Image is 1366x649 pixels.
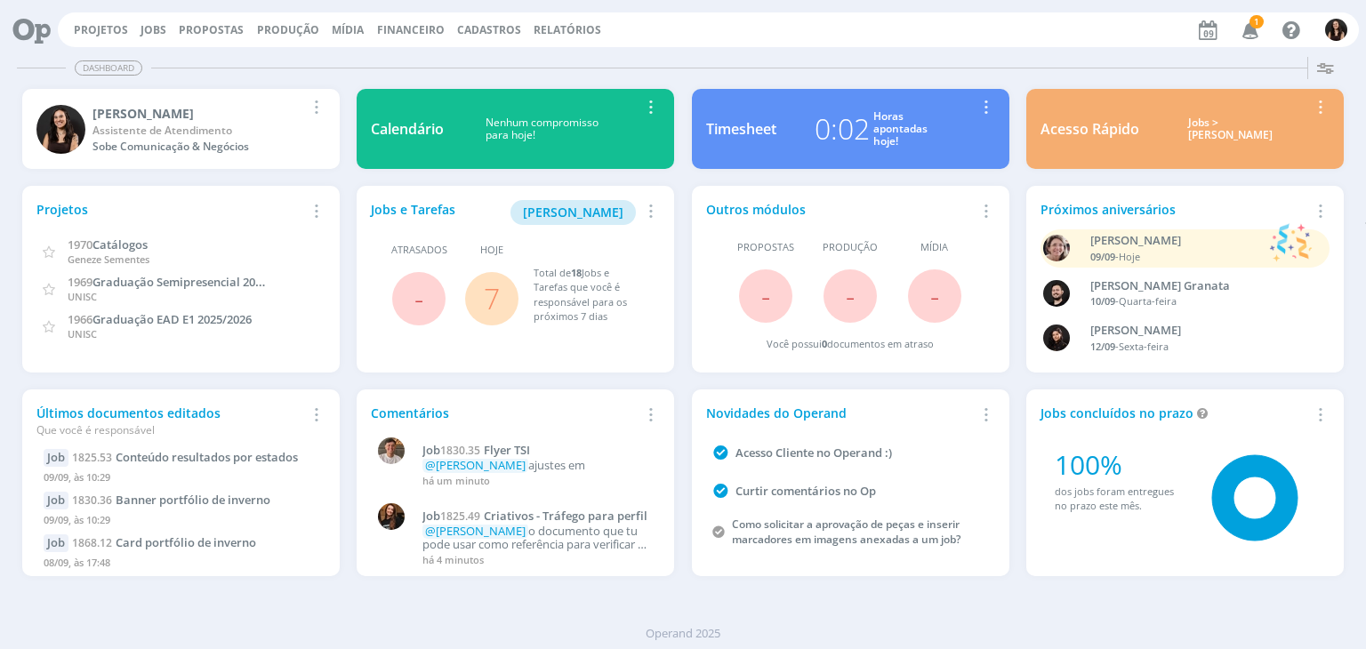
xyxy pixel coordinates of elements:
span: - [414,279,423,317]
span: [PERSON_NAME] [523,204,623,220]
img: T [378,503,405,530]
div: dos jobs foram entregues no prazo este mês. [1055,485,1187,514]
div: Acesso Rápido [1041,118,1139,140]
div: Comentários [371,404,639,422]
div: Últimos documentos editados [36,404,305,438]
button: I [1324,14,1348,45]
span: Graduação EAD E1 2025/2026 [92,311,252,327]
button: Cadastros [452,23,526,37]
span: Hoje [1119,250,1140,263]
span: 1825.49 [440,509,480,524]
div: Total de Jobs e Tarefas que você é responsável para os próximos 7 dias [534,266,643,324]
div: 09/09, às 10:29 [44,467,318,493]
span: 18 [571,266,582,279]
span: Mídia [920,240,948,255]
span: Flyer TSI [484,442,530,458]
div: Sobe Comunicação & Negócios [92,139,305,155]
div: Outros módulos [706,200,975,219]
span: 12/09 [1090,340,1115,353]
div: Você possui documentos em atraso [767,337,934,352]
span: @[PERSON_NAME] [425,523,526,539]
span: Sexta-feira [1119,340,1169,353]
a: Mídia [332,22,364,37]
span: UNISC [68,327,97,341]
a: I[PERSON_NAME]Assistente de AtendimentoSobe Comunicação & Negócios [22,89,340,169]
button: Propostas [173,23,249,37]
span: 0 [822,337,827,350]
img: I [1325,19,1347,41]
span: Cadastros [457,22,521,37]
div: Bruno Corralo Granata [1090,277,1309,295]
a: 1868.12Card portfólio de inverno [72,534,256,550]
a: Projetos [74,22,128,37]
span: Propostas [737,240,794,255]
div: Projetos [36,200,305,219]
span: Atrasados [391,243,447,258]
img: T [378,437,405,464]
span: Criativos - Tráfego para perfil [484,508,647,524]
span: Banner portfólio de inverno [116,492,270,508]
span: @[PERSON_NAME] [425,457,526,473]
a: Acesso Cliente no Operand :) [735,445,892,461]
span: Geneze Sementes [68,252,149,266]
span: - [761,276,770,315]
div: Jobs > [PERSON_NAME] [1153,116,1309,142]
span: 1825.53 [72,450,112,465]
span: Propostas [179,22,244,37]
div: 08/09, às 17:48 [44,552,318,578]
a: Timesheet0:02Horasapontadashoje! [692,89,1009,169]
button: [PERSON_NAME] [510,200,636,225]
span: 1 [1249,15,1264,28]
a: Financeiro [377,22,445,37]
a: Job1825.49Criativos - Tráfego para perfil [422,509,651,524]
span: 1868.12 [72,535,112,550]
div: - [1090,340,1309,355]
span: há 4 minutos [422,553,484,566]
a: 1966Graduação EAD E1 2025/2026 [68,310,252,327]
span: 1830.35 [440,443,480,458]
button: Projetos [68,23,133,37]
a: Curtir comentários no Op [735,483,876,499]
span: Graduação Semipresencial 2025/2026 [92,273,297,290]
button: Mídia [326,23,369,37]
div: Isabelle Silva [92,104,305,123]
img: A [1043,235,1070,261]
button: Financeiro [372,23,450,37]
a: 1825.53Conteúdo resultados por estados [72,449,298,465]
div: Jobs concluídos no prazo [1041,404,1309,422]
a: Produção [257,22,319,37]
img: L [1043,324,1070,351]
div: Job [44,534,68,552]
span: 1966 [68,311,92,327]
span: Catálogos [92,236,148,252]
p: o documento que tu pode usar como referência para verificar os roteiros é [422,525,651,552]
div: Que você é responsável [36,422,305,438]
span: há um minuto [422,474,490,487]
a: 7 [484,279,500,317]
a: Relatórios [534,22,601,37]
div: - [1090,250,1262,265]
button: Jobs [135,23,172,37]
a: 1970Catálogos [68,236,148,252]
span: 1830.36 [72,493,112,508]
div: Job [44,449,68,467]
p: ajustes em [422,459,651,473]
span: 1970 [68,236,92,252]
div: Calendário [371,118,444,140]
div: Aline Beatriz Jackisch [1090,232,1262,250]
div: Timesheet [706,118,776,140]
button: Produção [252,23,325,37]
a: Job1830.35Flyer TSI [422,444,651,458]
span: 09/09 [1090,250,1115,263]
div: Luana da Silva de Andrade [1090,322,1309,340]
div: 100% [1055,445,1187,485]
span: UNISC [68,290,97,303]
span: - [930,276,939,315]
a: 1830.36Banner portfólio de inverno [72,492,270,508]
span: Produção [823,240,878,255]
span: Hoje [480,243,503,258]
div: Próximos aniversários [1041,200,1309,219]
span: Quarta-feira [1119,294,1177,308]
img: B [1043,280,1070,307]
span: Dashboard [75,60,142,76]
